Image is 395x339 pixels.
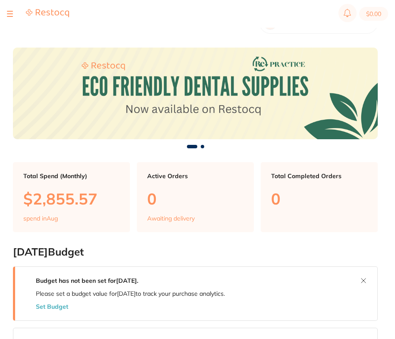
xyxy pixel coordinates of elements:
[147,173,243,179] p: Active Orders
[36,277,138,285] strong: Budget has not been set for [DATE] .
[147,215,195,222] p: Awaiting delivery
[271,190,367,208] p: 0
[271,173,367,179] p: Total Completed Orders
[13,17,68,29] h2: Dashboard
[23,190,120,208] p: $2,855.57
[13,48,378,139] img: Dashboard
[147,190,243,208] p: 0
[26,9,69,18] img: Restocq Logo
[13,246,378,258] h2: [DATE] Budget
[137,162,254,232] a: Active Orders0Awaiting delivery
[13,162,130,232] a: Total Spend (Monthly)$2,855.57spend inAug
[26,9,69,19] a: Restocq Logo
[23,173,120,179] p: Total Spend (Monthly)
[261,162,378,232] a: Total Completed Orders0
[23,215,58,222] p: spend in Aug
[36,290,225,297] p: Please set a budget value for [DATE] to track your purchase analytics.
[359,7,388,21] button: $0.00
[36,303,68,310] button: Set Budget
